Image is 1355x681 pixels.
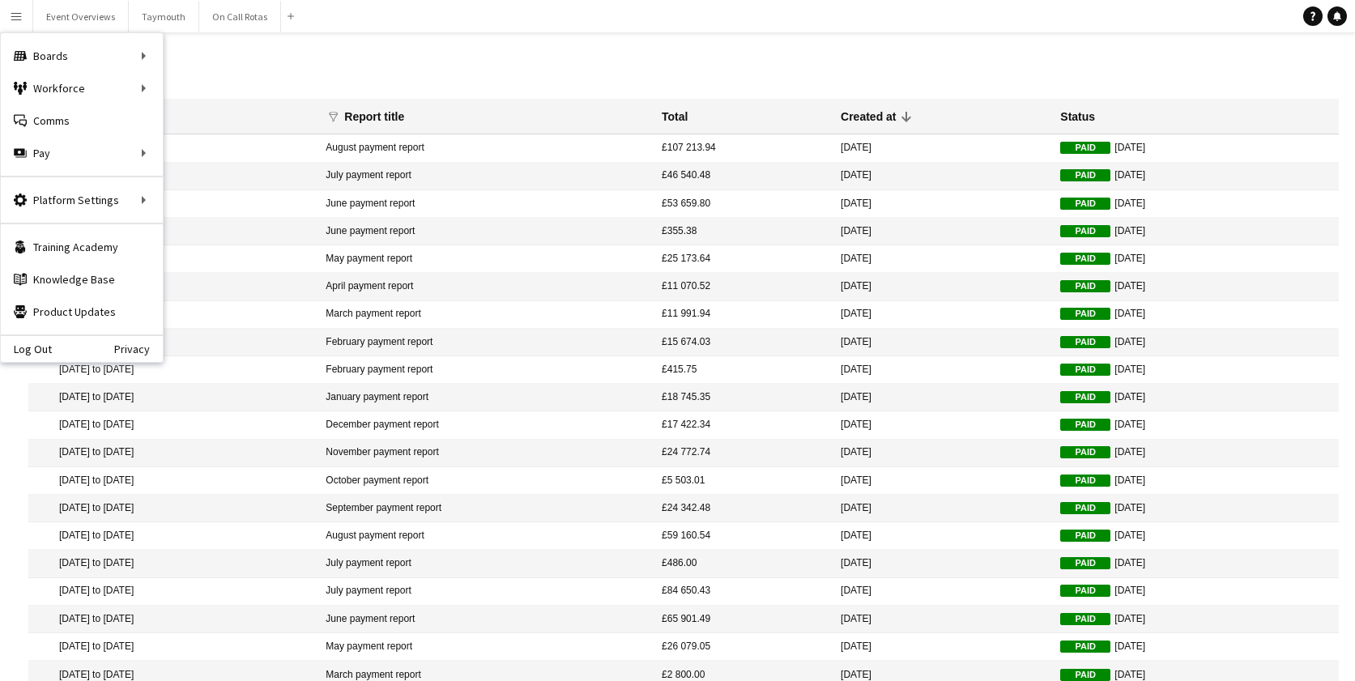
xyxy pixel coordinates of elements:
div: Status [1060,109,1095,124]
mat-cell: £5 503.01 [654,467,833,495]
span: Paid [1060,613,1110,625]
span: Paid [1060,585,1110,597]
div: Workforce [1,72,163,104]
span: Paid [1060,169,1110,181]
mat-cell: £415.75 [654,356,833,384]
span: Paid [1060,446,1110,458]
span: Paid [1060,641,1110,653]
span: Paid [1060,502,1110,514]
span: Paid [1060,336,1110,348]
span: Paid [1060,280,1110,292]
mat-cell: £107 213.94 [654,134,833,162]
a: Knowledge Base [1,263,163,296]
mat-cell: [DATE] [1052,301,1339,329]
mat-cell: [DATE] to [DATE] [28,329,317,356]
div: Created at [841,109,910,124]
mat-cell: [DATE] to [DATE] [28,134,317,162]
mat-cell: [DATE] [833,578,1052,606]
mat-cell: July payment report [317,578,654,606]
div: Total [662,109,688,124]
mat-cell: [DATE] [833,411,1052,439]
mat-cell: July payment report [317,550,654,577]
mat-cell: [DATE] to [DATE] [28,440,317,467]
mat-cell: [DATE] [1052,633,1339,661]
mat-cell: [DATE] to [DATE] [28,633,317,661]
mat-cell: June payment report [317,218,654,245]
mat-cell: £46 540.48 [654,163,833,190]
mat-cell: £355.38 [654,218,833,245]
mat-cell: March payment report [317,301,654,329]
span: Paid [1060,364,1110,376]
div: Report title [344,109,419,124]
h1: Reports [28,62,1339,86]
mat-cell: [DATE] [1052,245,1339,273]
span: Paid [1060,225,1110,237]
mat-cell: [DATE] [1052,606,1339,633]
mat-cell: [DATE] [1052,550,1339,577]
mat-cell: [DATE] [833,495,1052,522]
mat-cell: April payment report [317,273,654,300]
span: Paid [1060,419,1110,431]
div: Platform Settings [1,184,163,216]
mat-cell: May payment report [317,245,654,273]
span: Paid [1060,142,1110,154]
mat-cell: [DATE] [833,218,1052,245]
mat-cell: [DATE] to [DATE] [28,495,317,522]
mat-cell: [DATE] [833,273,1052,300]
mat-cell: [DATE] to [DATE] [28,218,317,245]
span: Paid [1060,669,1110,681]
mat-cell: [DATE] to [DATE] [28,522,317,550]
mat-cell: February payment report [317,356,654,384]
div: Report title [344,109,404,124]
button: Event Overviews [33,1,129,32]
div: Boards [1,40,163,72]
mat-cell: [DATE] [1052,440,1339,467]
mat-cell: [DATE] [1052,163,1339,190]
mat-cell: [DATE] [833,301,1052,329]
mat-cell: [DATE] [1052,273,1339,300]
mat-cell: [DATE] to [DATE] [28,411,317,439]
a: Comms [1,104,163,137]
mat-cell: [DATE] [1052,495,1339,522]
mat-cell: [DATE] to [DATE] [28,301,317,329]
span: Paid [1060,475,1110,487]
span: Paid [1060,198,1110,210]
mat-cell: £24 772.74 [654,440,833,467]
mat-cell: [DATE] [1052,384,1339,411]
mat-cell: [DATE] [833,356,1052,384]
mat-cell: [DATE] to [DATE] [28,606,317,633]
mat-cell: [DATE] [1052,467,1339,495]
mat-cell: May payment report [317,633,654,661]
mat-cell: £59 160.54 [654,522,833,550]
mat-cell: £17 422.34 [654,411,833,439]
span: Paid [1060,253,1110,265]
mat-cell: [DATE] [1052,578,1339,606]
mat-cell: December payment report [317,411,654,439]
mat-cell: [DATE] to [DATE] [28,190,317,218]
mat-cell: [DATE] [833,606,1052,633]
mat-cell: £26 079.05 [654,633,833,661]
mat-cell: £15 674.03 [654,329,833,356]
mat-cell: [DATE] [833,467,1052,495]
div: Created at [841,109,896,124]
mat-cell: [DATE] [1052,522,1339,550]
span: Paid [1060,391,1110,403]
mat-cell: [DATE] [833,522,1052,550]
mat-cell: [DATE] [1052,134,1339,162]
mat-cell: August payment report [317,522,654,550]
mat-cell: [DATE] [1052,190,1339,218]
mat-cell: [DATE] to [DATE] [28,578,317,606]
mat-cell: £53 659.80 [654,190,833,218]
mat-cell: August payment report [317,134,654,162]
mat-cell: [DATE] [833,633,1052,661]
mat-cell: [DATE] [833,134,1052,162]
mat-cell: [DATE] to [DATE] [28,273,317,300]
mat-cell: £18 745.35 [654,384,833,411]
mat-cell: June payment report [317,190,654,218]
mat-cell: [DATE] to [DATE] [28,384,317,411]
mat-cell: £84 650.43 [654,578,833,606]
span: Paid [1060,308,1110,320]
button: On Call Rotas [199,1,281,32]
mat-cell: January payment report [317,384,654,411]
mat-cell: [DATE] [833,190,1052,218]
